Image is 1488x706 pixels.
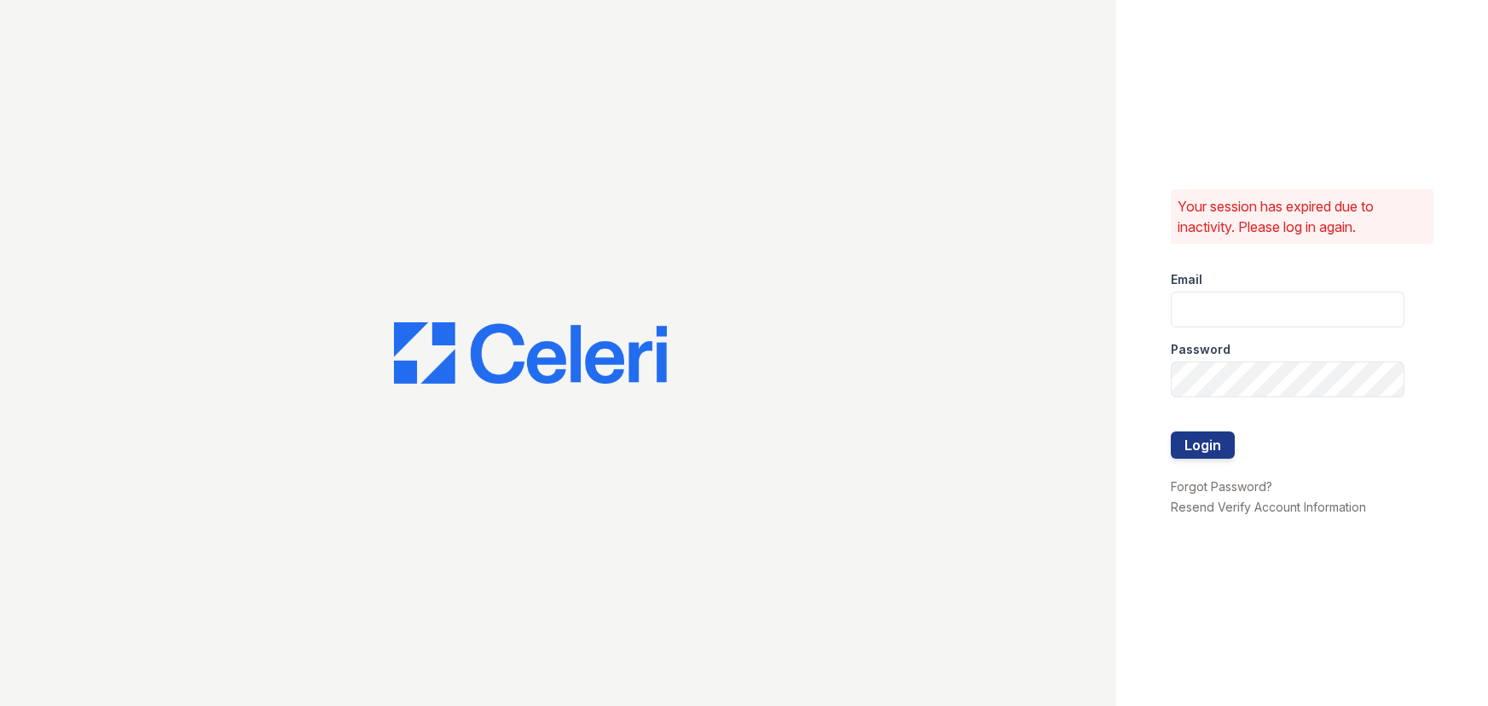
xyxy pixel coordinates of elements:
[394,322,667,384] img: CE_Logo_Blue-a8612792a0a2168367f1c8372b55b34899dd931a85d93a1a3d3e32e68fde9ad4.png
[1171,271,1202,288] label: Email
[1171,500,1366,514] a: Resend Verify Account Information
[1171,341,1230,358] label: Password
[1178,196,1427,237] p: Your session has expired due to inactivity. Please log in again.
[1171,479,1272,494] a: Forgot Password?
[1171,431,1235,459] button: Login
